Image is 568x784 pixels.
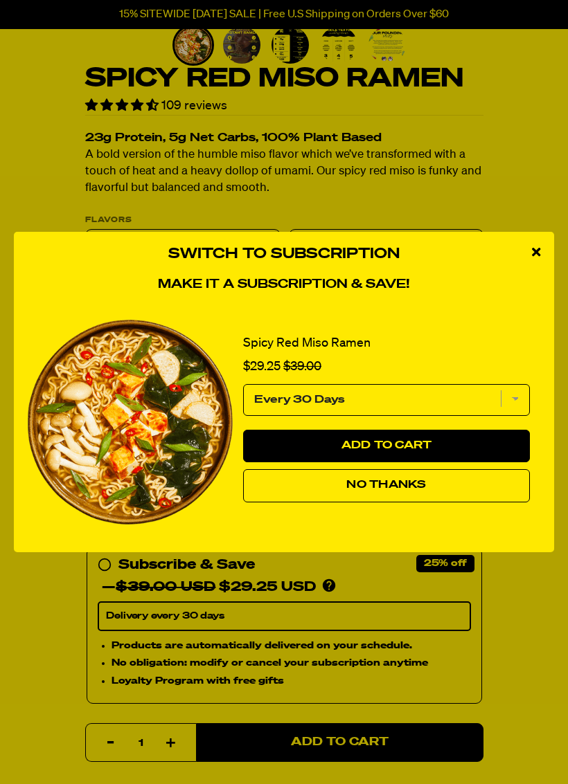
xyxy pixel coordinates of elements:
button: Add to Cart [243,430,530,463]
select: subscription frequency [243,384,530,416]
button: No Thanks [243,469,530,502]
img: View Spicy Red Miso Ramen [28,320,233,524]
span: Add to Cart [341,440,432,451]
h3: Switch to Subscription [28,246,540,263]
h4: Make it a subscription & save! [28,277,540,293]
span: $39.00 [283,361,321,373]
span: $29.25 [243,361,281,373]
a: Spicy Red Miso Ramen [243,334,371,354]
div: close modal [518,232,554,273]
span: No Thanks [346,480,426,491]
div: 1 of 1 [28,306,540,538]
